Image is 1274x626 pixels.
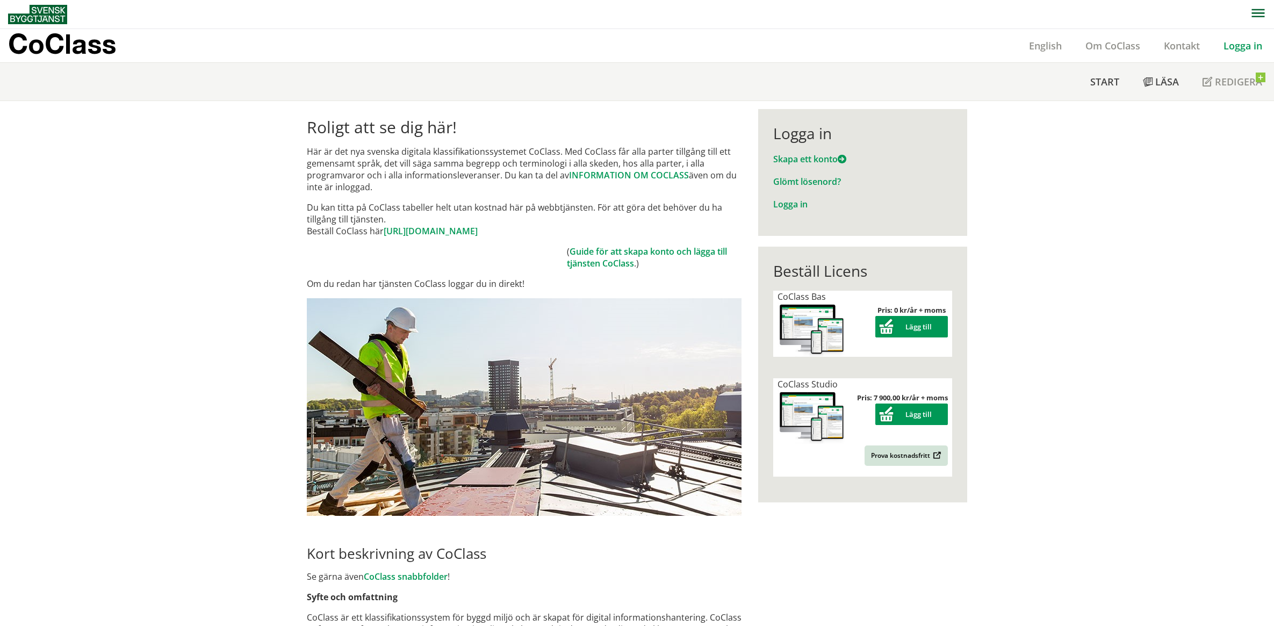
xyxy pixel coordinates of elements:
[567,246,742,269] td: ( .)
[778,378,838,390] span: CoClass Studio
[307,278,742,290] p: Om du redan har tjänsten CoClass loggar du in direkt!
[384,225,478,237] a: [URL][DOMAIN_NAME]
[307,545,742,562] h2: Kort beskrivning av CoClass
[773,124,952,142] div: Logga in
[1017,39,1074,52] a: English
[307,146,742,193] p: Här är det nya svenska digitala klassifikationssystemet CoClass. Med CoClass får alla parter till...
[773,198,808,210] a: Logga in
[778,303,846,357] img: coclass-license.jpg
[778,390,846,444] img: coclass-license.jpg
[773,153,846,165] a: Skapa ett konto
[773,176,841,188] a: Glömt lösenord?
[307,571,742,582] p: Se gärna även !
[307,202,742,237] p: Du kan titta på CoClass tabeller helt utan kostnad här på webbtjänsten. För att göra det behöver ...
[8,29,139,62] a: CoClass
[307,298,742,516] img: login.jpg
[875,316,948,337] button: Lägg till
[1078,63,1131,100] a: Start
[1152,39,1212,52] a: Kontakt
[1090,75,1119,88] span: Start
[875,404,948,425] button: Lägg till
[857,393,948,402] strong: Pris: 7 900,00 kr/år + moms
[364,571,448,582] a: CoClass snabbfolder
[778,291,826,303] span: CoClass Bas
[931,451,941,459] img: Outbound.png
[1212,39,1274,52] a: Logga in
[1155,75,1179,88] span: Läsa
[8,38,116,50] p: CoClass
[569,169,689,181] a: INFORMATION OM COCLASS
[307,118,742,137] h1: Roligt att se dig här!
[773,262,952,280] div: Beställ Licens
[865,445,948,466] a: Prova kostnadsfritt
[307,591,398,603] strong: Syfte och omfattning
[875,409,948,419] a: Lägg till
[1131,63,1191,100] a: Läsa
[1074,39,1152,52] a: Om CoClass
[8,5,67,24] img: Svensk Byggtjänst
[567,246,727,269] a: Guide för att skapa konto och lägga till tjänsten CoClass
[875,322,948,332] a: Lägg till
[877,305,946,315] strong: Pris: 0 kr/år + moms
